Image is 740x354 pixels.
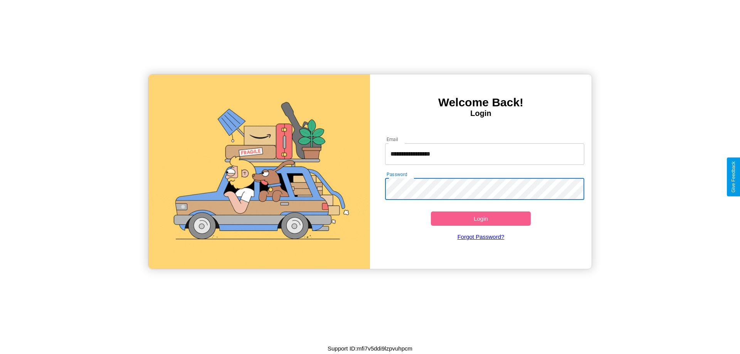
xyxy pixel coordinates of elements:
[370,109,592,118] h4: Login
[387,136,399,143] label: Email
[387,171,407,178] label: Password
[328,343,412,354] p: Support ID: mfi7v5ddi9lzpvuhpcm
[431,211,531,226] button: Login
[731,161,736,193] div: Give Feedback
[370,96,592,109] h3: Welcome Back!
[381,226,581,248] a: Forgot Password?
[148,74,370,269] img: gif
